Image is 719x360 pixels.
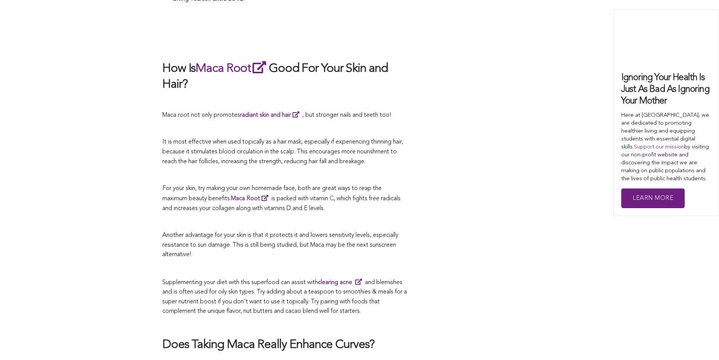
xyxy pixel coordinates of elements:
[162,337,408,353] h2: Does Taking Maca Really Enhance Curves?
[162,112,391,118] span: Maca root not only promotes , but stronger nails and teeth too!
[162,196,400,212] span: is packed with vitamin C, which fights free radicals and increases your collagen along with vitam...
[162,139,403,164] span: It is most effective when used topically as a hair mask, especially if experiencing thinning hair...
[162,60,408,93] h2: How Is Good For Your Skin and Hair?
[231,196,271,202] a: Maca Root
[196,63,269,75] a: Maca Root
[318,280,352,286] strong: clearing acne
[231,196,260,202] span: Maca Root
[162,280,407,315] span: Supplementing your diet with this superfood can assist with and blemishes and is often used for o...
[240,112,302,118] a: radiant skin and hair
[162,232,398,258] span: Another advantage for your skin is that it protects it and lowers sensitivity levels, especially ...
[162,185,382,202] span: For your skin, try making your own homemade face, both are great ways to reap the maximum beauty ...
[621,188,685,209] a: Learn More
[681,324,719,360] iframe: Chat Widget
[318,280,365,286] a: clearing acne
